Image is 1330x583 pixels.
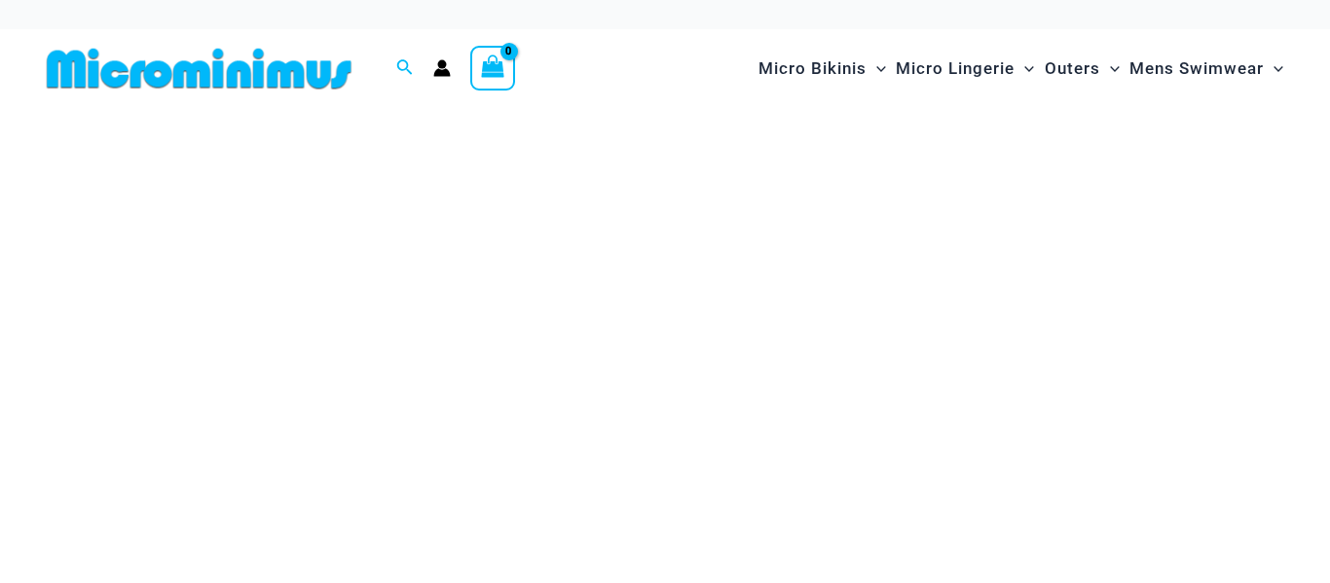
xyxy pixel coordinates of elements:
[396,56,414,81] a: Search icon link
[1129,44,1264,93] span: Mens Swimwear
[891,39,1039,98] a: Micro LingerieMenu ToggleMenu Toggle
[470,46,515,91] a: View Shopping Cart, empty
[1015,44,1034,93] span: Menu Toggle
[1100,44,1120,93] span: Menu Toggle
[433,59,451,77] a: Account icon link
[896,44,1015,93] span: Micro Lingerie
[1264,44,1283,93] span: Menu Toggle
[1125,39,1288,98] a: Mens SwimwearMenu ToggleMenu Toggle
[39,47,359,91] img: MM SHOP LOGO FLAT
[751,36,1291,101] nav: Site Navigation
[1045,44,1100,93] span: Outers
[754,39,891,98] a: Micro BikinisMenu ToggleMenu Toggle
[758,44,867,93] span: Micro Bikinis
[1040,39,1125,98] a: OutersMenu ToggleMenu Toggle
[867,44,886,93] span: Menu Toggle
